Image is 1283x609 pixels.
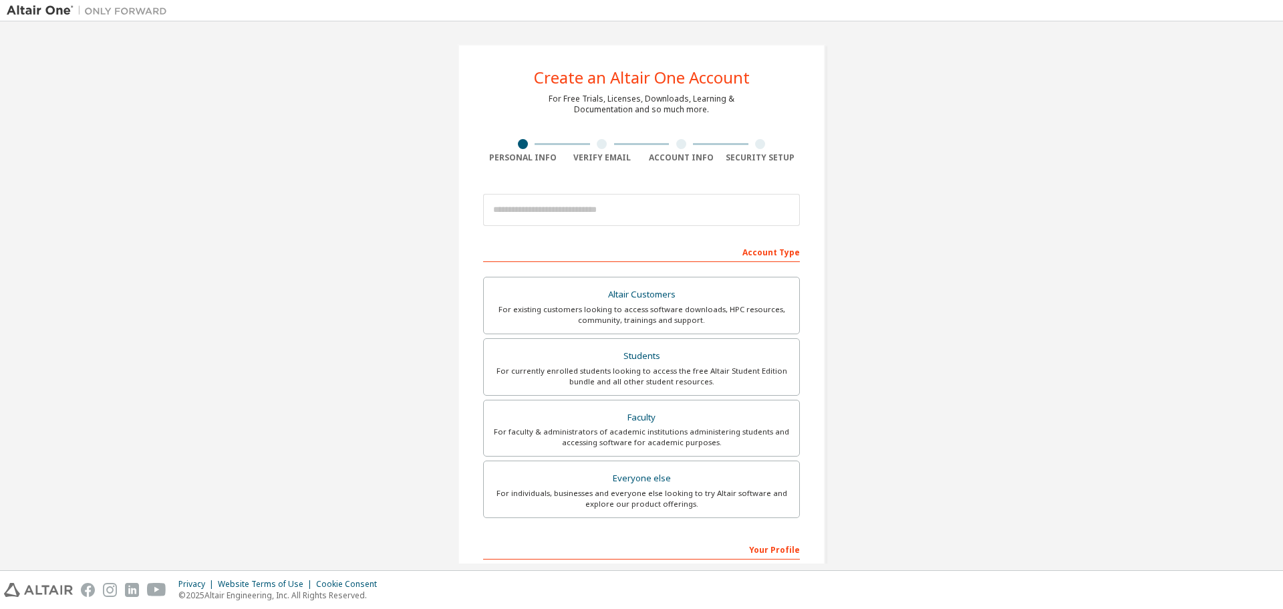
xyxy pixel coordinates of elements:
img: instagram.svg [103,583,117,597]
div: Account Type [483,241,800,262]
img: altair_logo.svg [4,583,73,597]
div: Your Profile [483,538,800,560]
div: For faculty & administrators of academic institutions administering students and accessing softwa... [492,427,791,448]
div: For currently enrolled students looking to access the free Altair Student Edition bundle and all ... [492,366,791,387]
div: Personal Info [483,152,563,163]
img: Altair One [7,4,174,17]
img: youtube.svg [147,583,166,597]
div: Faculty [492,408,791,427]
div: For individuals, businesses and everyone else looking to try Altair software and explore our prod... [492,488,791,509]
img: facebook.svg [81,583,95,597]
div: Website Terms of Use [218,579,316,590]
div: Everyone else [492,469,791,488]
div: Verify Email [563,152,642,163]
div: Create an Altair One Account [534,70,750,86]
div: Altair Customers [492,285,791,304]
img: linkedin.svg [125,583,139,597]
p: © 2025 Altair Engineering, Inc. All Rights Reserved. [178,590,385,601]
div: Students [492,347,791,366]
div: For Free Trials, Licenses, Downloads, Learning & Documentation and so much more. [549,94,734,115]
div: Privacy [178,579,218,590]
div: Account Info [641,152,721,163]
div: Security Setup [721,152,801,163]
div: Cookie Consent [316,579,385,590]
div: For existing customers looking to access software downloads, HPC resources, community, trainings ... [492,304,791,326]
